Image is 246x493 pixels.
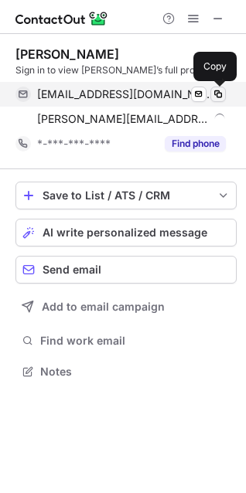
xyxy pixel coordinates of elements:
[40,365,231,379] span: Notes
[37,87,214,101] span: [EMAIL_ADDRESS][DOMAIN_NAME]
[15,63,237,77] div: Sign in to view [PERSON_NAME]’s full profile
[15,182,237,209] button: save-profile-one-click
[15,256,237,284] button: Send email
[165,136,226,151] button: Reveal Button
[43,226,207,239] span: AI write personalized message
[43,189,210,202] div: Save to List / ATS / CRM
[43,263,101,276] span: Send email
[15,330,237,352] button: Find work email
[15,46,119,62] div: [PERSON_NAME]
[15,219,237,246] button: AI write personalized message
[37,112,209,126] span: [PERSON_NAME][EMAIL_ADDRESS][DOMAIN_NAME]
[15,9,108,28] img: ContactOut v5.3.10
[15,293,237,321] button: Add to email campaign
[40,334,231,348] span: Find work email
[15,361,237,382] button: Notes
[42,301,165,313] span: Add to email campaign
